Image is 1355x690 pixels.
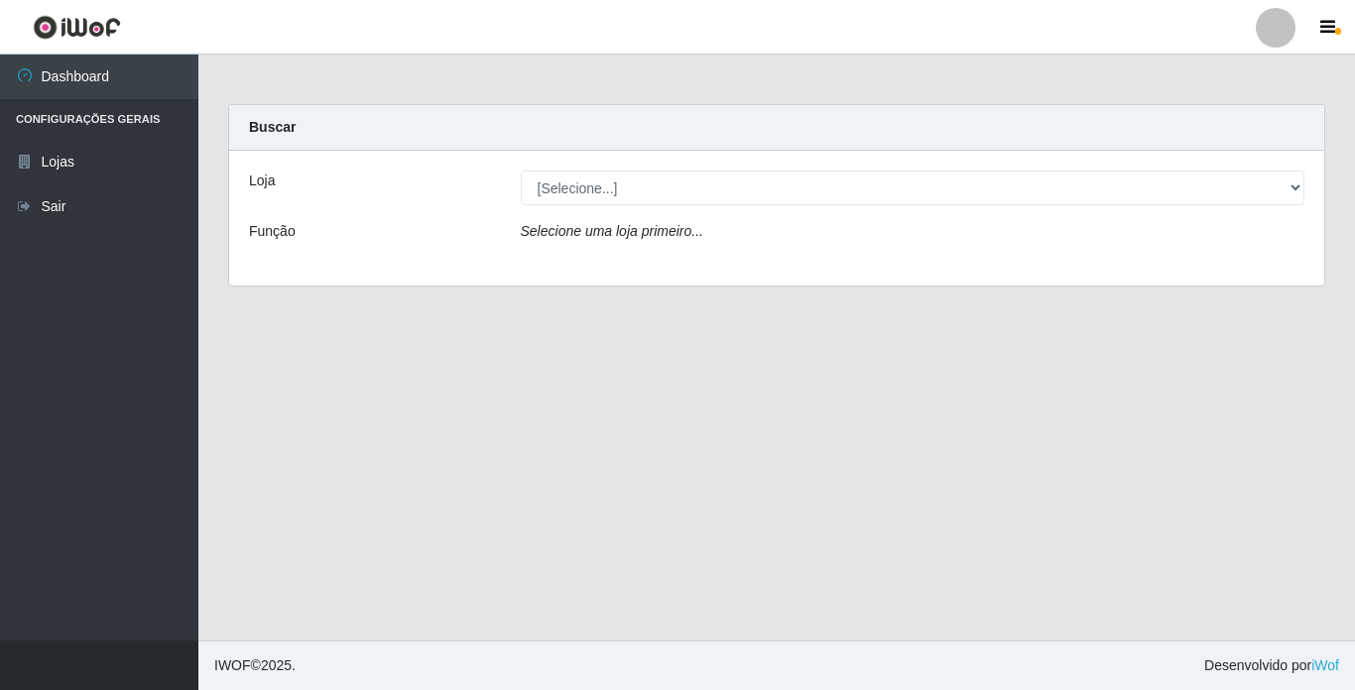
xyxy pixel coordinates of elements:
[249,221,296,242] label: Função
[214,657,251,673] span: IWOF
[33,15,121,40] img: CoreUI Logo
[214,655,296,676] span: © 2025 .
[521,223,703,239] i: Selecione uma loja primeiro...
[1204,655,1339,676] span: Desenvolvido por
[249,171,275,191] label: Loja
[1311,657,1339,673] a: iWof
[249,119,296,135] strong: Buscar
